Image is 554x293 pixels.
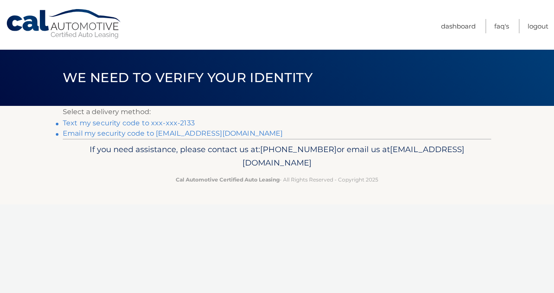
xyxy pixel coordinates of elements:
a: Dashboard [441,19,476,33]
a: FAQ's [494,19,509,33]
a: Email my security code to [EMAIL_ADDRESS][DOMAIN_NAME] [63,129,283,137]
p: Select a delivery method: [63,106,491,118]
span: We need to verify your identity [63,70,312,86]
a: Text my security code to xxx-xxx-2133 [63,119,195,127]
a: Logout [528,19,548,33]
p: - All Rights Reserved - Copyright 2025 [68,175,486,184]
a: Cal Automotive [6,9,122,39]
p: If you need assistance, please contact us at: or email us at [68,143,486,170]
strong: Cal Automotive Certified Auto Leasing [176,176,280,183]
span: [PHONE_NUMBER] [260,144,337,154]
